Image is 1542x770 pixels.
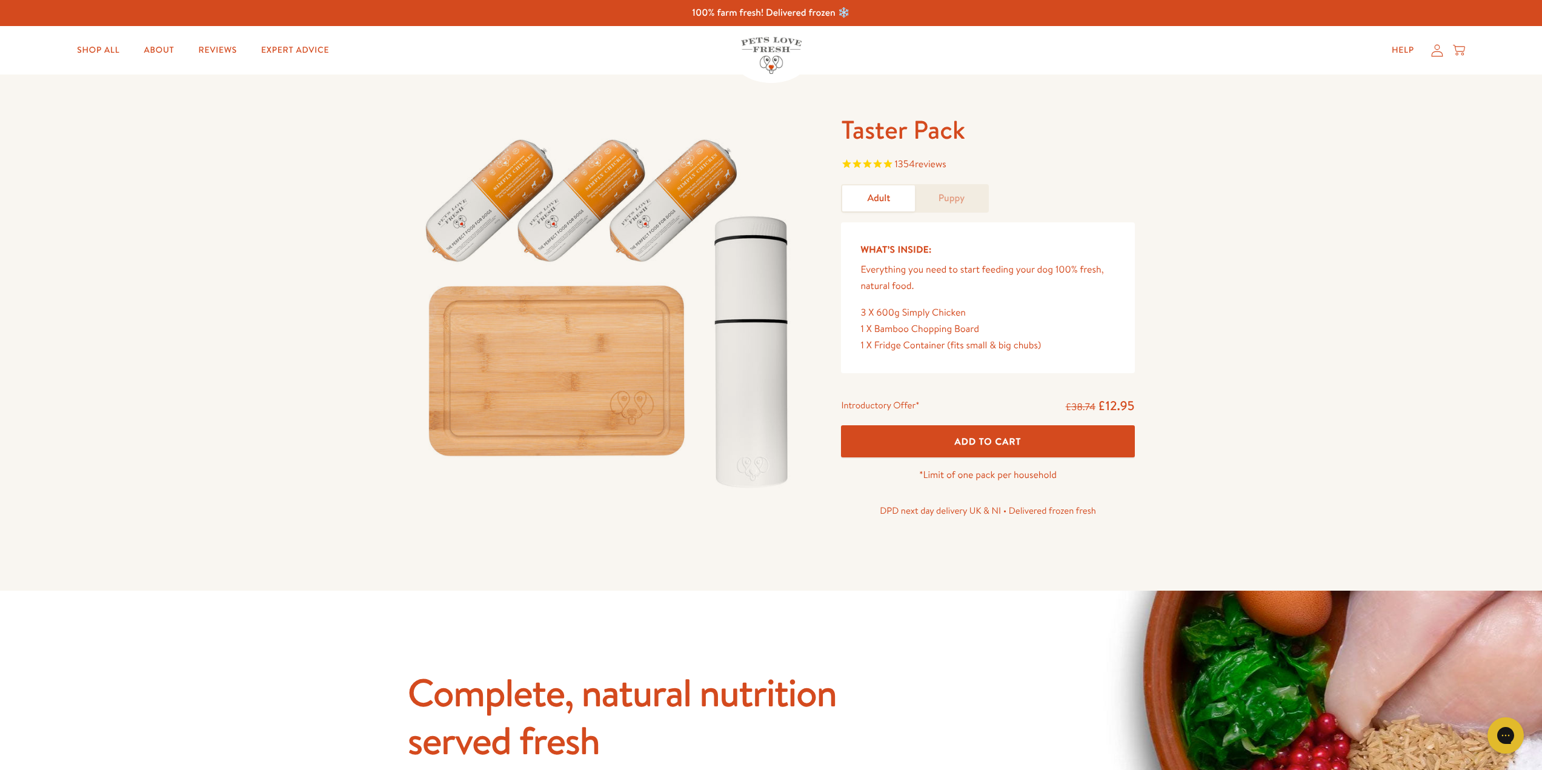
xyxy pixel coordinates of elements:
[842,185,915,211] a: Adult
[1481,713,1530,758] iframe: Gorgias live chat messenger
[841,425,1134,457] button: Add To Cart
[841,113,1134,147] h1: Taster Pack
[1098,397,1135,414] span: £12.95
[1382,38,1424,62] a: Help
[860,242,1115,257] h5: What’s Inside:
[915,185,988,211] a: Puppy
[189,38,247,62] a: Reviews
[915,158,946,171] span: reviews
[251,38,339,62] a: Expert Advice
[860,322,979,336] span: 1 X Bamboo Chopping Board
[894,158,946,171] span: 1354 reviews
[841,503,1134,519] p: DPD next day delivery UK & NI • Delivered frozen fresh
[860,337,1115,354] div: 1 X Fridge Container (fits small & big chubs)
[1066,400,1095,414] s: £38.74
[67,38,129,62] a: Shop All
[741,37,802,74] img: Pets Love Fresh
[841,397,919,416] div: Introductory Offer*
[955,435,1022,448] span: Add To Cart
[841,156,1134,174] span: Rated 4.8 out of 5 stars 1354 reviews
[408,113,813,502] img: Taster Pack - Adult
[860,262,1115,294] p: Everything you need to start feeding your dog 100% fresh, natural food.
[134,38,184,62] a: About
[408,668,892,764] h2: Complete, natural nutrition served fresh
[860,305,1115,321] div: 3 X 600g Simply Chicken
[841,467,1134,483] p: *Limit of one pack per household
